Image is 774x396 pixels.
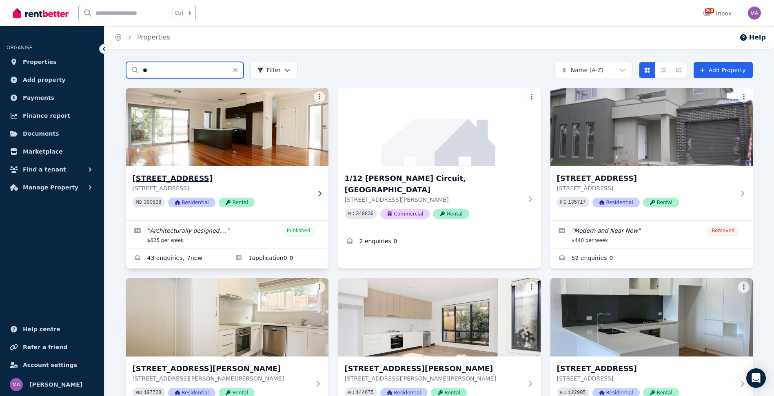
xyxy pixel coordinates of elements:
p: [STREET_ADDRESS] [133,184,310,192]
a: Properties [7,54,98,70]
p: [STREET_ADDRESS][PERSON_NAME][PERSON_NAME] [133,374,310,383]
div: Open Intercom Messenger [746,368,766,388]
button: More options [526,282,537,293]
button: Card view [639,62,655,78]
button: Help [739,33,766,42]
h3: [STREET_ADDRESS][PERSON_NAME] [133,363,310,374]
a: 3 Iris Avenue, ALTONA NORTH[STREET_ADDRESS][STREET_ADDRESS]PID 135717ResidentialRental [550,88,753,220]
nav: Breadcrumb [104,26,180,49]
h3: [STREET_ADDRESS][PERSON_NAME] [345,363,523,374]
span: Rental [219,198,255,207]
a: Help centre [7,321,98,337]
h3: 1/12 [PERSON_NAME] Circuit, [GEOGRAPHIC_DATA] [345,173,523,196]
a: Properties [137,33,170,41]
span: Help centre [23,324,60,334]
span: Finance report [23,111,70,121]
span: Residential [168,198,215,207]
code: 340836 [356,211,373,217]
a: Finance report [7,108,98,124]
p: [STREET_ADDRESS][PERSON_NAME][PERSON_NAME] [345,374,523,383]
a: Enquiries for 1/12 Robbins Circuit, Williamstown North [338,232,541,252]
code: 144675 [356,390,373,396]
img: 13 Bellairs Avenue, Seddon [338,278,541,356]
button: Manage Property [7,179,98,196]
button: More options [314,91,325,103]
span: Refer a friend [23,342,67,352]
small: PID [348,390,355,395]
h3: [STREET_ADDRESS] [133,173,310,184]
button: More options [738,282,750,293]
a: Payments [7,90,98,106]
div: View options [639,62,687,78]
a: Enquiries for 1 Iris Ave, Brooklyn [126,249,227,268]
span: Name (A-Z) [571,66,604,74]
img: 4/21 Bellairs Avenue, Seddon [126,278,328,356]
div: Inbox [703,9,732,18]
span: [PERSON_NAME] [29,380,82,389]
a: Add property [7,72,98,88]
a: Marketplace [7,143,98,160]
button: Find a tenant [7,161,98,178]
small: PID [136,200,142,205]
span: 869 [705,8,714,13]
small: PID [560,390,567,395]
a: Applications for 1 Iris Ave, Brooklyn [227,249,328,268]
code: 197728 [144,390,161,396]
span: Rental [643,198,679,207]
span: Manage Property [23,183,78,192]
code: 390808 [144,200,161,205]
button: Filter [250,62,298,78]
span: Documents [23,129,59,139]
span: k [189,10,191,16]
img: 3 Iris Avenue, ALTONA NORTH [550,88,753,166]
button: Name (A-Z) [554,62,632,78]
span: Filter [257,66,281,74]
img: 1/12 Robbins Circuit, Williamstown North [338,88,541,166]
img: Marc Angelone [10,378,23,391]
span: ORGANISE [7,45,32,51]
p: [STREET_ADDRESS] [557,374,735,383]
button: Compact list view [655,62,671,78]
small: PID [348,211,355,216]
small: PID [560,200,567,205]
img: Marc Angelone [748,7,761,20]
code: 122905 [568,390,585,396]
span: Marketplace [23,147,62,156]
span: Add property [23,75,66,85]
p: [STREET_ADDRESS][PERSON_NAME] [345,196,523,204]
span: Payments [23,93,54,103]
a: Enquiries for 3 Iris Avenue, ALTONA NORTH [550,249,753,268]
button: More options [314,282,325,293]
button: More options [526,91,537,103]
span: Residential [592,198,640,207]
button: Expanded list view [671,62,687,78]
a: 1/12 Robbins Circuit, Williamstown North1/12 [PERSON_NAME] Circuit, [GEOGRAPHIC_DATA][STREET_ADDR... [338,88,541,232]
span: Commercial [380,209,430,219]
img: RentBetter [13,7,69,19]
span: Properties [23,57,57,67]
span: Find a tenant [23,165,66,174]
a: Account settings [7,357,98,373]
button: Clear search [232,62,244,78]
button: More options [738,91,750,103]
span: Rental [433,209,469,219]
img: 58A Third Avenue, Altona North [550,278,753,356]
p: [STREET_ADDRESS] [557,184,735,192]
a: Refer a friend [7,339,98,355]
small: PID [136,390,142,395]
img: 1 Iris Ave, Brooklyn [121,86,333,168]
h3: [STREET_ADDRESS] [557,173,735,184]
span: Account settings [23,360,77,370]
h3: [STREET_ADDRESS] [557,363,735,374]
code: 135717 [568,200,585,205]
a: 1 Iris Ave, Brooklyn[STREET_ADDRESS][STREET_ADDRESS]PID 390808ResidentialRental [126,88,328,220]
a: Documents [7,125,98,142]
a: Edit listing: Architecturally designed.... [126,221,328,249]
a: Add Property [694,62,753,78]
a: Edit listing: Modern and Near New [550,221,753,249]
span: Ctrl [173,8,185,18]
